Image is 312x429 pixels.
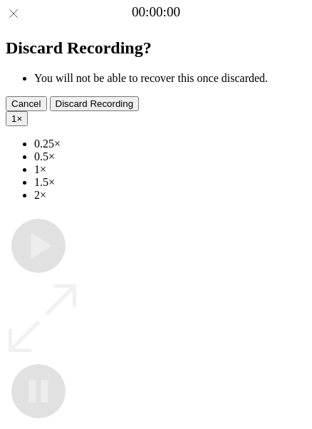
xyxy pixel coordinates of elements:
[6,38,306,58] h2: Discard Recording?
[34,176,306,189] li: 1.5×
[50,96,140,111] button: Discard Recording
[6,96,47,111] button: Cancel
[6,111,28,126] button: 1×
[34,150,306,163] li: 0.5×
[34,163,306,176] li: 1×
[34,189,306,202] li: 2×
[11,113,16,124] span: 1
[34,72,306,85] li: You will not be able to recover this once discarded.
[132,4,180,20] a: 00:00:00
[34,138,306,150] li: 0.25×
